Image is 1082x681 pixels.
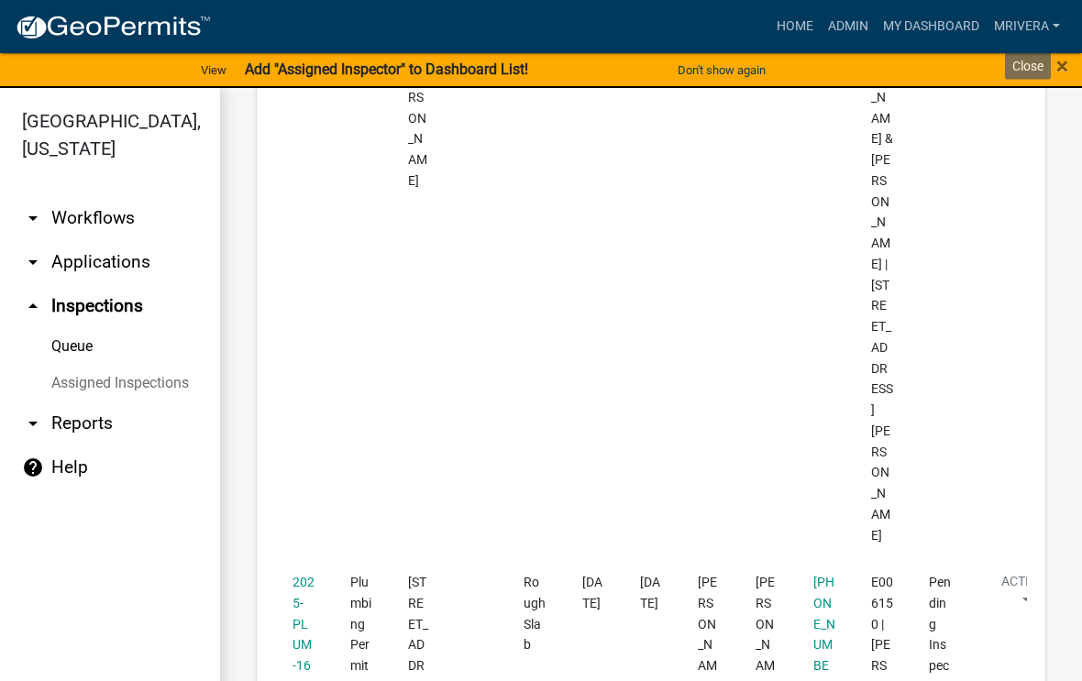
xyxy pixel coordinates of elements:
[582,575,602,610] span: 08/15/2025
[640,572,663,614] div: [DATE]
[987,572,1062,618] button: Action
[22,295,44,317] i: arrow_drop_up
[245,60,528,78] strong: Add "Assigned Inspector" to Dashboard List!
[876,9,987,44] a: My Dashboard
[670,55,773,85] button: Don't show again
[22,412,44,434] i: arrow_drop_down
[821,9,876,44] a: Admin
[524,575,546,652] span: Rough Slab
[22,456,44,478] i: help
[350,575,371,673] span: Plumbing Permit
[193,55,234,85] a: View
[1005,53,1051,80] div: Close
[22,251,44,273] i: arrow_drop_down
[22,207,44,229] i: arrow_drop_down
[1056,53,1068,79] span: ×
[987,9,1067,44] a: mrivera
[1056,55,1068,77] button: Close
[769,9,821,44] a: Home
